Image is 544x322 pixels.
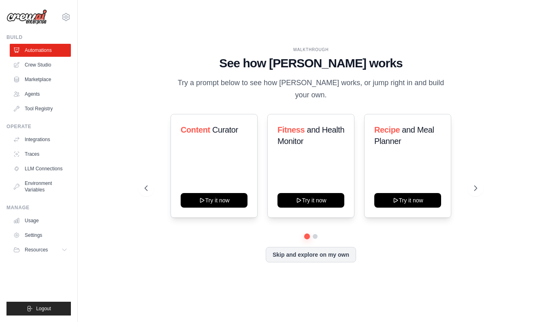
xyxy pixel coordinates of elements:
button: Try it now [374,193,441,208]
button: Try it now [277,193,344,208]
div: WALKTHROUGH [145,47,478,53]
a: LLM Connections [10,162,71,175]
div: Manage [6,204,71,211]
a: Automations [10,44,71,57]
button: Try it now [181,193,247,208]
a: Tool Registry [10,102,71,115]
span: Content [181,125,210,134]
button: Resources [10,243,71,256]
iframe: Chat Widget [503,283,544,322]
button: Skip and explore on my own [266,247,356,262]
a: Environment Variables [10,177,71,196]
a: Agents [10,88,71,101]
span: and Health Monitor [277,125,344,146]
div: Build [6,34,71,41]
a: Settings [10,229,71,242]
a: Traces [10,148,71,161]
button: Logout [6,302,71,316]
span: Recipe [374,125,400,134]
a: Marketplace [10,73,71,86]
span: and Meal Planner [374,125,434,146]
a: Integrations [10,133,71,146]
p: Try a prompt below to see how [PERSON_NAME] works, or jump right in and build your own. [175,77,447,101]
span: Curator [212,125,238,134]
img: Logo [6,9,47,25]
a: Usage [10,214,71,227]
span: Logout [36,305,51,312]
div: Operate [6,123,71,130]
span: Fitness [277,125,305,134]
a: Crew Studio [10,58,71,71]
span: Resources [25,247,48,253]
h1: See how [PERSON_NAME] works [145,56,478,71]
